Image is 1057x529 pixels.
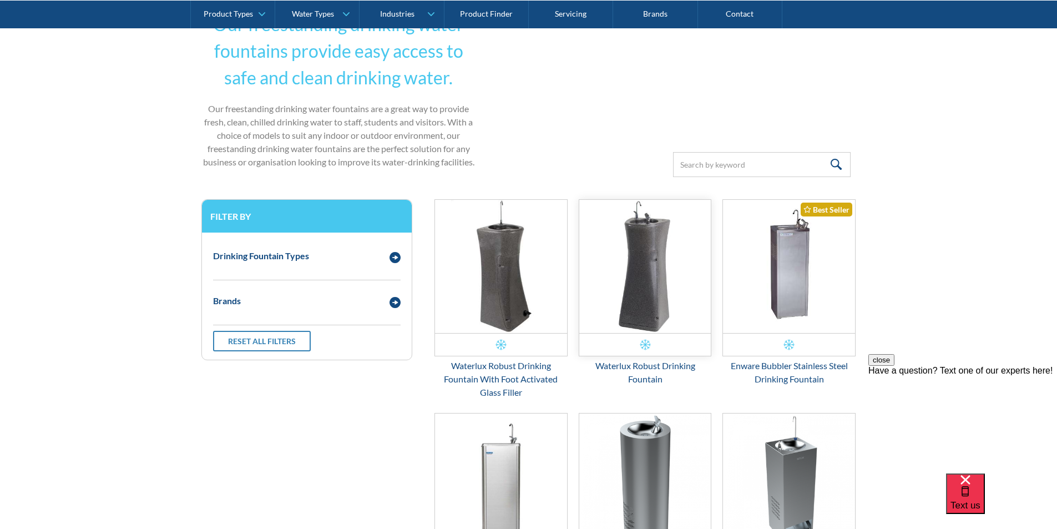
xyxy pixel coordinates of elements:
[946,473,1057,529] iframe: podium webchat widget bubble
[579,200,711,333] img: Waterlux Robust Drinking Fountain
[579,359,712,386] div: Waterlux Robust Drinking Fountain
[204,9,253,18] div: Product Types
[673,152,851,177] input: Search by keyword
[434,199,568,399] a: Waterlux Robust Drinking Fountain With Foot Activated Glass FillerWaterlux Robust Drinking Founta...
[201,102,477,169] p: Our freestanding drinking water fountains are a great way to provide fresh, clean, chilled drinki...
[801,203,852,216] div: Best Seller
[723,200,855,333] img: Enware Bubbler Stainless Steel Drinking Fountain
[213,249,309,263] div: Drinking Fountain Types
[579,199,712,386] a: Waterlux Robust Drinking FountainWaterlux Robust Drinking Fountain
[292,9,334,18] div: Water Types
[868,354,1057,487] iframe: podium webchat widget prompt
[722,359,856,386] div: Enware Bubbler Stainless Steel Drinking Fountain
[213,331,311,351] a: Reset all filters
[210,211,403,221] h3: Filter by
[722,199,856,386] a: Enware Bubbler Stainless Steel Drinking FountainBest SellerEnware Bubbler Stainless Steel Drinkin...
[201,11,477,91] h2: Our freestanding drinking water fountains provide easy access to safe and clean drinking water.
[380,9,414,18] div: Industries
[213,294,241,308] div: Brands
[434,359,568,399] div: Waterlux Robust Drinking Fountain With Foot Activated Glass Filler
[435,200,567,333] img: Waterlux Robust Drinking Fountain With Foot Activated Glass Filler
